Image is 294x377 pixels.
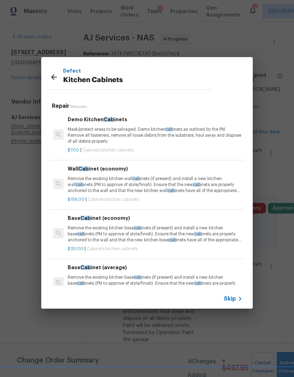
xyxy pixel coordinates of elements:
[68,264,243,271] h6: Base inet (average)
[68,116,243,123] h6: Demo Kitchen inets
[134,275,141,279] span: cab
[68,126,243,144] p: Mask/protect areas to be salvaged. Demo kitchen inets as outlined by the PM. Remove all fasteners...
[88,197,139,202] span: Cabinets kitchen cabinets
[80,265,91,270] span: Cab
[224,295,236,302] span: Skip
[194,232,202,236] span: cab
[76,183,83,187] span: cab
[80,216,91,221] span: Cab
[68,176,243,194] p: Remove the existing kitchen wall inets (if present) and install a new kitchen wall inets (PM to a...
[82,148,134,152] span: Cabinets kitchen cabinets
[77,232,85,236] span: cab
[68,246,243,252] p: |
[68,165,243,173] h6: Wall inet (economy)
[68,214,243,222] h6: Base inet (economy)
[77,281,85,285] span: cab
[68,148,79,152] span: $7.00
[68,247,84,251] span: $151.00
[165,127,173,131] span: cab
[193,183,200,187] span: cab
[63,67,213,75] p: Defect
[169,238,176,242] span: cab
[78,166,89,171] span: Cab
[87,247,138,251] span: Cabinets kitchen cabinets
[68,197,243,203] p: |
[68,225,243,243] p: Remove the existing kitchen base inets (if present) and install a new kitchen base inets (PM to a...
[63,75,213,86] p: Kitchen Cabinets
[68,197,85,202] span: $156.00
[68,147,243,153] p: |
[134,226,141,230] span: cab
[68,274,243,292] p: Remove the existing kitchen base inets (if present) and install a new kitchen base inets (PM to a...
[167,188,175,193] span: cab
[69,105,87,109] span: 16 Results
[133,177,140,181] span: cab
[194,281,202,285] span: cab
[52,103,244,110] h5: Repair
[104,117,114,122] span: Cab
